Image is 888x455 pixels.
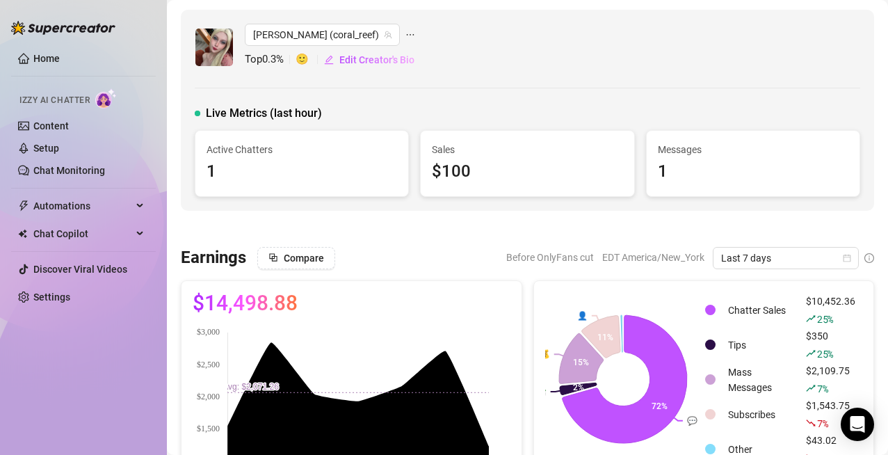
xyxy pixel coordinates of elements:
span: team [384,31,392,39]
span: EDT America/New_York [602,247,704,268]
span: Izzy AI Chatter [19,94,90,107]
td: Mass Messages [722,363,799,397]
button: Compare [257,247,335,269]
span: rise [806,383,816,393]
span: edit [324,55,334,65]
span: info-circle [864,253,874,263]
span: 🙂 [296,51,323,68]
h3: Earnings [181,247,246,269]
div: 1 [658,159,848,185]
a: Setup [33,143,59,154]
a: Discover Viral Videos [33,264,127,275]
span: fall [806,418,816,428]
text: 👤 [576,310,587,320]
div: $100 [432,159,622,185]
span: Edit Creator's Bio [339,54,414,65]
span: Active Chatters [207,142,397,157]
a: Chat Monitoring [33,165,105,176]
img: logo-BBDzfeDw.svg [11,21,115,35]
img: Chat Copilot [18,229,27,239]
div: $350 [806,328,855,362]
span: rise [806,349,816,358]
a: Content [33,120,69,131]
span: Anna (coral_reef) [253,24,391,45]
span: Live Metrics (last hour) [206,105,322,122]
div: 1 [207,159,397,185]
span: ellipsis [405,24,415,46]
span: block [268,253,278,262]
text: 💬 [686,415,697,426]
div: $2,109.75 [806,363,855,397]
span: Sales [432,142,622,157]
span: 7 % [817,417,828,430]
span: rise [806,314,816,324]
span: thunderbolt [18,200,29,211]
span: Last 7 days [721,248,850,269]
td: Subscribes [722,398,799,431]
button: Edit Creator's Bio [323,49,415,71]
a: Settings [33,292,70,303]
span: calendar [843,254,851,262]
img: Anna [195,29,233,66]
td: Tips [722,328,799,362]
span: Chat Copilot [33,223,132,245]
img: AI Chatter [95,88,117,109]
span: Before OnlyFans cut [506,247,594,268]
span: 25 % [817,347,833,360]
span: 7 % [817,382,828,395]
span: 25 % [817,312,833,326]
div: Open Intercom Messenger [841,408,874,441]
span: Compare [284,253,324,264]
span: Top 0.3 % [245,51,296,68]
span: Messages [658,142,848,157]
span: Automations [33,195,132,217]
div: $10,452.36 [806,294,855,327]
span: $14,498.88 [193,292,298,314]
div: $1,543.75 [806,398,855,431]
text: 💰 [539,349,549,359]
td: Chatter Sales [722,294,799,327]
a: Home [33,53,60,64]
